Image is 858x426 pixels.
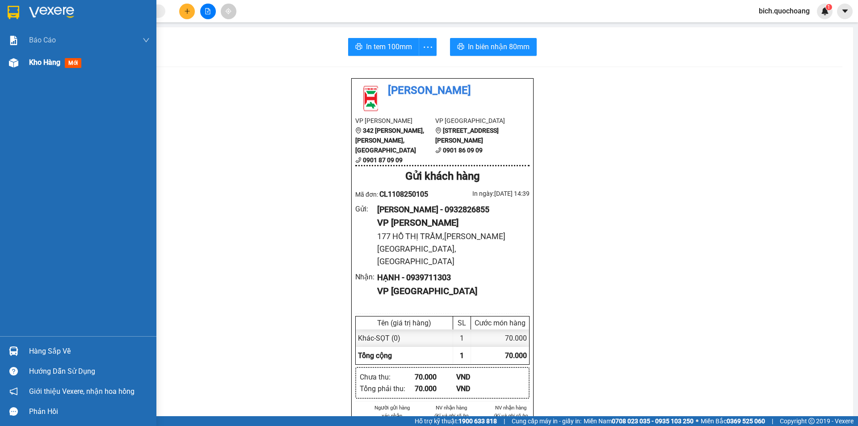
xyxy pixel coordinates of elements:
[752,5,817,17] span: bich.quochoang
[696,419,698,423] span: ⚪️
[456,383,498,394] div: VND
[419,38,437,56] button: more
[458,418,497,425] strong: 1900 633 818
[8,6,19,19] img: logo-vxr
[355,271,377,283] div: Nhận :
[473,319,527,327] div: Cước món hàng
[29,34,56,46] span: Báo cáo
[9,407,18,416] span: message
[200,4,216,19] button: file-add
[612,418,694,425] strong: 0708 023 035 - 0935 103 250
[443,147,483,154] b: 0901 86 09 09
[8,8,21,18] span: Gửi:
[179,4,195,19] button: plus
[727,418,765,425] strong: 0369 525 060
[106,38,197,51] div: 0939711303
[355,116,435,126] li: VP [PERSON_NAME]
[355,43,362,51] span: printer
[358,351,392,360] span: Tổng cộng
[505,351,527,360] span: 70.000
[701,416,765,426] span: Miền Bắc
[363,156,403,164] b: 0901 87 09 09
[9,36,18,45] img: solution-icon
[106,28,197,38] div: HẠNH
[9,387,18,396] span: notification
[415,383,456,394] div: 70.000
[377,284,522,298] div: VP [GEOGRAPHIC_DATA]
[205,8,211,14] span: file-add
[512,416,581,426] span: Cung cấp máy in - giấy in:
[355,82,387,114] img: logo.jpg
[453,329,471,347] div: 1
[106,8,128,17] span: Nhận:
[355,127,424,154] b: 342 [PERSON_NAME], [PERSON_NAME], [GEOGRAPHIC_DATA]
[225,8,231,14] span: aim
[435,116,515,126] li: VP [GEOGRAPHIC_DATA]
[355,203,377,215] div: Gửi :
[468,41,530,52] span: In biên nhận 80mm
[433,404,471,412] li: NV nhận hàng
[419,42,436,53] span: more
[29,58,60,67] span: Kho hàng
[504,416,505,426] span: |
[184,8,190,14] span: plus
[808,418,815,424] span: copyright
[355,189,442,200] div: Mã đơn:
[471,329,529,347] div: 70.000
[348,38,419,56] button: printerIn tem 100mm
[360,371,415,383] div: Chưa thu :
[8,42,100,84] div: 177 HỒ THỊ TRẦM,[PERSON_NAME][GEOGRAPHIC_DATA],[GEOGRAPHIC_DATA]
[9,346,18,356] img: warehouse-icon
[584,416,694,426] span: Miền Nam
[366,41,412,52] span: In tem 100mm
[841,7,849,15] span: caret-down
[377,203,522,216] div: [PERSON_NAME] - 0932826855
[377,216,522,230] div: VP [PERSON_NAME]
[415,371,456,383] div: 70.000
[8,18,100,29] div: [PERSON_NAME]
[373,404,411,420] li: Người gửi hàng xác nhận
[355,127,362,134] span: environment
[456,371,498,383] div: VND
[826,4,832,10] sup: 1
[8,8,100,18] div: [PERSON_NAME]
[450,38,537,56] button: printerIn biên nhận 80mm
[358,334,400,342] span: Khác - SỌT (0)
[457,43,464,51] span: printer
[65,58,81,68] span: mới
[435,147,442,153] span: phone
[460,351,464,360] span: 1
[360,383,415,394] div: Tổng phải thu :
[377,271,522,284] div: HẠNH - 0939711303
[355,82,530,99] li: [PERSON_NAME]
[492,404,530,412] li: NV nhận hàng
[827,4,830,10] span: 1
[9,367,18,375] span: question-circle
[29,386,135,397] span: Giới thiệu Vexere, nhận hoa hồng
[8,29,100,42] div: 0932826855
[379,190,428,198] span: CL1108250105
[355,157,362,163] span: phone
[29,345,150,358] div: Hàng sắp về
[29,365,150,378] div: Hướng dẫn sử dụng
[772,416,773,426] span: |
[442,189,530,198] div: In ngày: [DATE] 14:39
[435,127,442,134] span: environment
[455,319,468,327] div: SL
[377,230,522,268] div: 177 HỒ THỊ TRẦM,[PERSON_NAME][GEOGRAPHIC_DATA],[GEOGRAPHIC_DATA]
[221,4,236,19] button: aim
[355,168,530,185] div: Gửi khách hàng
[415,416,497,426] span: Hỗ trợ kỹ thuật:
[9,58,18,67] img: warehouse-icon
[435,127,499,144] b: [STREET_ADDRESS][PERSON_NAME]
[837,4,853,19] button: caret-down
[821,7,829,15] img: icon-new-feature
[106,8,197,28] div: [GEOGRAPHIC_DATA]
[143,37,150,44] span: down
[29,405,150,418] div: Phản hồi
[358,319,450,327] div: Tên (giá trị hàng)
